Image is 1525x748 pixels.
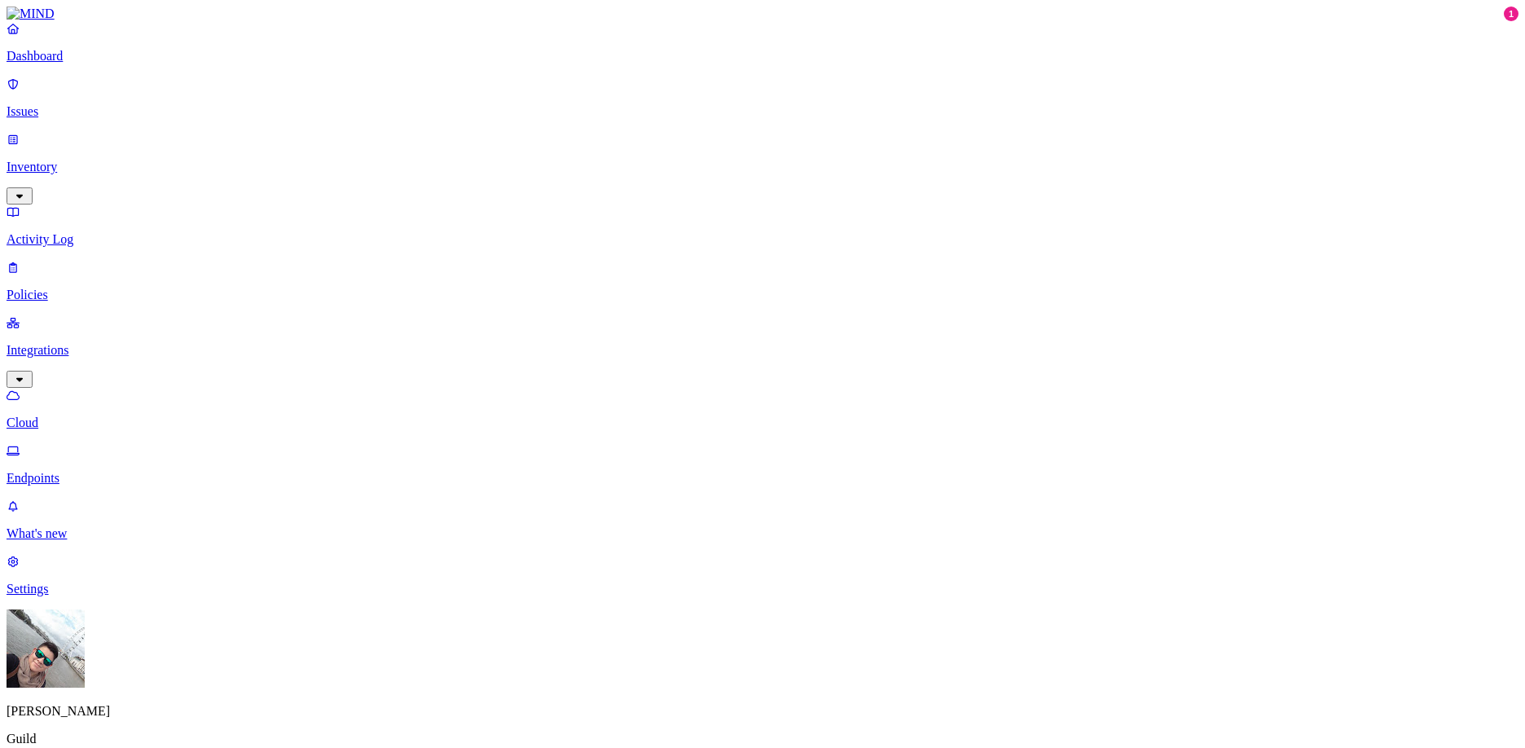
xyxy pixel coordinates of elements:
a: Dashboard [7,21,1518,64]
a: Cloud [7,388,1518,430]
p: What's new [7,526,1518,541]
p: Endpoints [7,471,1518,486]
p: Policies [7,288,1518,302]
a: Inventory [7,132,1518,202]
p: Guild [7,732,1518,746]
p: Activity Log [7,232,1518,247]
a: Integrations [7,315,1518,385]
p: Issues [7,104,1518,119]
a: Policies [7,260,1518,302]
a: Settings [7,554,1518,596]
div: 1 [1504,7,1518,21]
p: [PERSON_NAME] [7,704,1518,719]
a: Issues [7,77,1518,119]
a: What's new [7,499,1518,541]
p: Inventory [7,160,1518,174]
p: Settings [7,582,1518,596]
img: MIND [7,7,55,21]
img: Lula Insfran [7,609,85,688]
a: Activity Log [7,205,1518,247]
p: Integrations [7,343,1518,358]
p: Cloud [7,416,1518,430]
a: Endpoints [7,443,1518,486]
p: Dashboard [7,49,1518,64]
a: MIND [7,7,1518,21]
